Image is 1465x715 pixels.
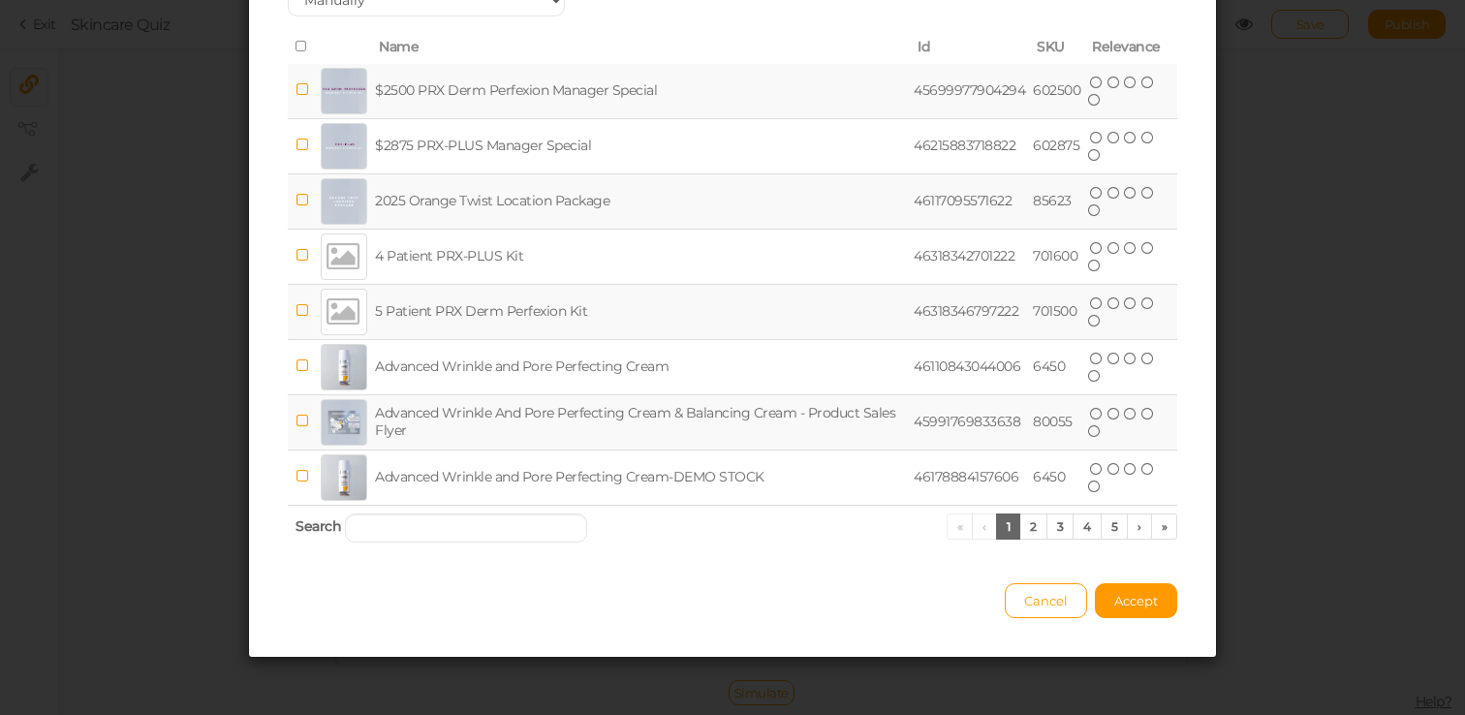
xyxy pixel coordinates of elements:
[371,450,910,505] td: Advanced Wrinkle and Pore Perfecting Cream-DEMO STOCK
[1088,314,1102,327] i: five
[288,284,1177,339] tr: 5 Patient PRX Derm Perfexion Kit 46318346797222 701500
[1029,229,1084,284] td: 701600
[996,513,1021,540] a: 1
[296,517,341,535] span: Search
[1141,76,1155,89] i: four
[1151,513,1178,540] a: »
[1124,131,1138,144] i: three
[1141,186,1155,200] i: four
[379,38,419,55] span: Name
[1024,593,1068,608] span: Cancel
[1090,186,1104,200] i: one
[1088,480,1102,493] i: five
[371,339,910,394] td: Advanced Wrinkle and Pore Perfecting Cream
[910,229,1029,284] td: 46318342701222
[1114,593,1158,608] span: Accept
[1141,131,1155,144] i: four
[1088,148,1102,162] i: five
[371,173,910,229] td: 2025 Orange Twist Location Package
[910,284,1029,339] td: 46318346797222
[1124,352,1138,365] i: three
[1029,173,1084,229] td: 85623
[1124,241,1138,255] i: three
[1141,462,1155,476] i: four
[1141,407,1155,420] i: four
[288,450,1177,505] tr: Advanced Wrinkle and Pore Perfecting Cream-DEMO STOCK 46178884157606 6450
[1107,352,1121,365] i: two
[1141,241,1155,255] i: four
[910,339,1029,394] td: 46110843044006
[288,394,1177,450] tr: Advanced Wrinkle And Pore Perfecting Cream & Balancing Cream - Product Sales Flyer 45991769833638...
[910,394,1029,450] td: 45991769833638
[1088,93,1102,107] i: five
[910,118,1029,173] td: 46215883718822
[1124,186,1138,200] i: three
[1090,407,1104,420] i: one
[1141,296,1155,310] i: four
[1107,296,1121,310] i: two
[1029,64,1084,119] td: 602500
[1095,583,1177,618] button: Accept
[1107,241,1121,255] i: two
[1124,407,1138,420] i: three
[1084,31,1177,64] th: Relevance
[371,394,910,450] td: Advanced Wrinkle And Pore Perfecting Cream & Balancing Cream - Product Sales Flyer
[1088,259,1102,272] i: five
[288,173,1177,229] tr: 2025 Orange Twist Location Package 46117095571622 85623
[1101,513,1129,540] a: 5
[1090,131,1104,144] i: one
[1090,462,1104,476] i: one
[1090,241,1104,255] i: one
[1127,513,1152,540] a: ›
[1107,407,1121,420] i: two
[1107,462,1121,476] i: two
[288,229,1177,284] tr: 4 Patient PRX-PLUS Kit 46318342701222 701600
[1090,296,1104,310] i: one
[1124,462,1138,476] i: three
[910,64,1029,119] td: 45699977904294
[910,173,1029,229] td: 46117095571622
[1029,31,1084,64] th: SKU
[918,38,930,55] span: Id
[288,64,1177,119] tr: $2500 PRX Derm Perfexion Manager Special 45699977904294 602500
[1090,352,1104,365] i: one
[1029,118,1084,173] td: 602875
[1107,186,1121,200] i: two
[371,284,910,339] td: 5 Patient PRX Derm Perfexion Kit
[371,64,910,119] td: $2500 PRX Derm Perfexion Manager Special
[1046,513,1075,540] a: 3
[1029,394,1084,450] td: 80055
[1090,76,1104,89] i: one
[1005,583,1087,618] button: Cancel
[1107,131,1121,144] i: two
[1088,203,1102,217] i: five
[1019,513,1047,540] a: 2
[910,450,1029,505] td: 46178884157606
[1141,352,1155,365] i: four
[371,118,910,173] td: $2875 PRX-PLUS Manager Special
[371,229,910,284] td: 4 Patient PRX-PLUS Kit
[1088,424,1102,438] i: five
[1073,513,1102,540] a: 4
[1124,296,1138,310] i: three
[1029,339,1084,394] td: 6450
[288,339,1177,394] tr: Advanced Wrinkle and Pore Perfecting Cream 46110843044006 6450
[1107,76,1121,89] i: two
[1088,369,1102,383] i: five
[1029,450,1084,505] td: 6450
[1029,284,1084,339] td: 701500
[1124,76,1138,89] i: three
[288,118,1177,173] tr: $2875 PRX-PLUS Manager Special 46215883718822 602875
